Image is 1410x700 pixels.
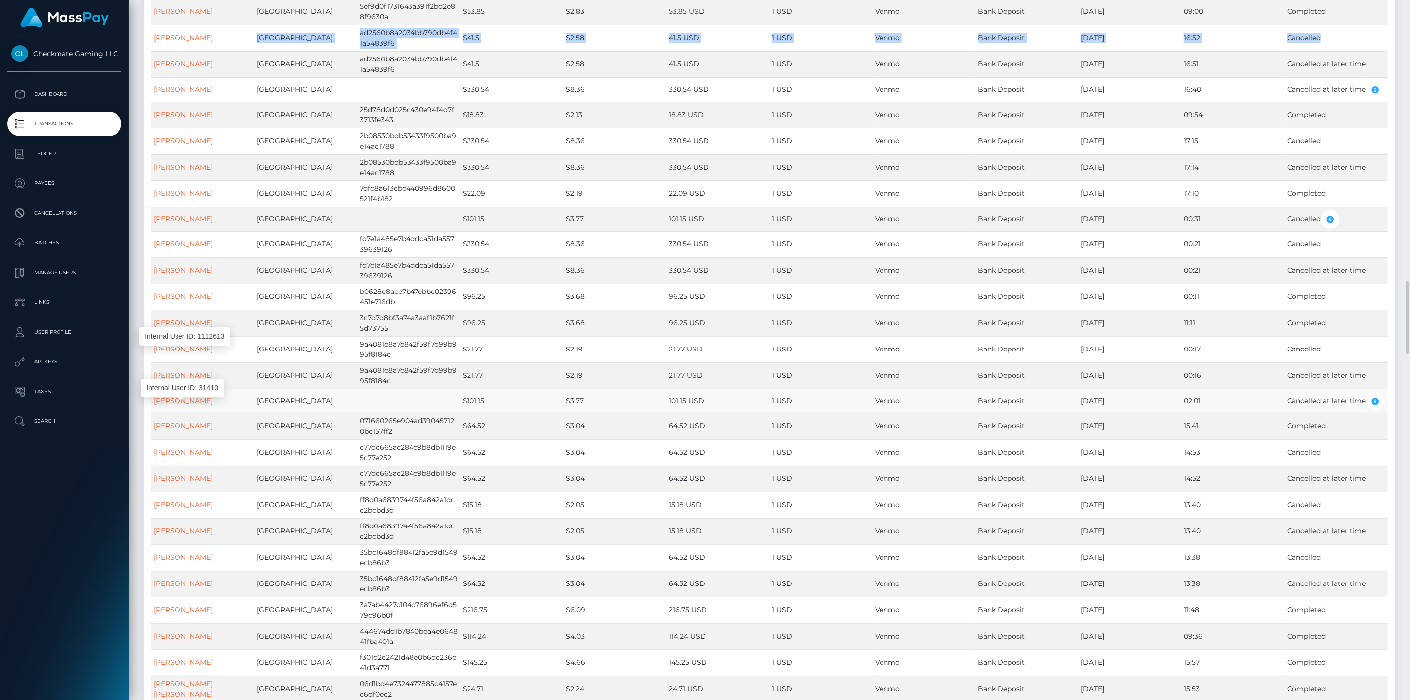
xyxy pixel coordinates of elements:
td: $41.5 [460,25,563,51]
td: [GEOGRAPHIC_DATA] [254,439,357,466]
td: Bank Deposit [976,207,1079,231]
td: $8.36 [563,128,666,154]
td: [DATE] [1078,518,1181,544]
td: c77dc665ac284c9b8db1119e5c77e252 [357,466,461,492]
a: [PERSON_NAME] [154,658,213,667]
a: [PERSON_NAME] [154,189,213,198]
td: 3c7d7d8bf3a74a3aaf1b7621f5d73755 [357,310,461,336]
td: 00:11 [1181,284,1285,310]
td: Bank Deposit [976,466,1079,492]
span: Venmo [875,371,900,380]
td: $3.68 [563,310,666,336]
td: $3.77 [563,207,666,231]
td: Completed [1285,413,1388,439]
a: Transactions [7,112,121,136]
td: [DATE] [1078,439,1181,466]
span: Checkmate Gaming LLC [7,49,121,58]
td: [DATE] [1078,51,1181,77]
span: Venmo [875,632,900,641]
td: $2.05 [563,518,666,544]
a: [PERSON_NAME] [154,163,213,172]
td: Bank Deposit [976,310,1079,336]
td: $330.54 [460,231,563,257]
td: $96.25 [460,310,563,336]
td: 00:16 [1181,362,1285,389]
td: Bank Deposit [976,128,1079,154]
p: Batches [11,235,117,250]
p: Dashboard [11,87,117,102]
td: $3.04 [563,439,666,466]
span: Venmo [875,7,900,16]
td: $64.52 [460,413,563,439]
td: 9a4081e8a7e842f59f7d99b995f8184c [357,336,461,362]
td: Bank Deposit [976,257,1079,284]
td: 64.52 USD [666,466,769,492]
td: Cancelled at later time [1285,154,1388,180]
a: Links [7,290,121,315]
td: $8.36 [563,77,666,102]
a: [PERSON_NAME] [154,632,213,641]
a: [PERSON_NAME] [154,605,213,614]
p: Payees [11,176,117,191]
td: 17:14 [1181,154,1285,180]
a: [PERSON_NAME] [154,33,213,42]
td: 1 USD [769,518,873,544]
td: 1 USD [769,180,873,207]
td: Cancelled [1285,128,1388,154]
td: Bank Deposit [976,77,1079,102]
span: Venmo [875,292,900,301]
td: 1 USD [769,257,873,284]
td: [DATE] [1078,257,1181,284]
a: Taxes [7,379,121,404]
td: [GEOGRAPHIC_DATA] [254,544,357,571]
td: Cancelled [1285,336,1388,362]
td: 1 USD [769,102,873,128]
td: 1 USD [769,310,873,336]
td: 14:53 [1181,439,1285,466]
span: Venmo [875,33,900,42]
td: 1 USD [769,544,873,571]
td: $330.54 [460,128,563,154]
td: b0628e8ace7b47ebbc02396451e716db [357,284,461,310]
td: 21.77 USD [666,336,769,362]
a: [PERSON_NAME] [154,59,213,68]
td: Cancelled at later time [1285,77,1388,102]
td: 1 USD [769,389,873,413]
span: Venmo [875,448,900,457]
td: 1 USD [769,492,873,518]
td: Bank Deposit [976,154,1079,180]
td: Bank Deposit [976,102,1079,128]
td: [GEOGRAPHIC_DATA] [254,154,357,180]
td: Bank Deposit [976,518,1079,544]
td: 16:40 [1181,77,1285,102]
td: 1 USD [769,51,873,77]
td: [GEOGRAPHIC_DATA] [254,25,357,51]
td: $8.36 [563,257,666,284]
td: [DATE] [1078,310,1181,336]
td: Bank Deposit [976,389,1079,413]
td: $330.54 [460,77,563,102]
td: [GEOGRAPHIC_DATA] [254,102,357,128]
td: 00:17 [1181,336,1285,362]
td: Completed [1285,310,1388,336]
td: 22.09 USD [666,180,769,207]
span: Venmo [875,266,900,275]
td: Cancelled [1285,25,1388,51]
a: [PERSON_NAME] [154,110,213,119]
a: [PERSON_NAME] [154,136,213,145]
td: [GEOGRAPHIC_DATA] [254,257,357,284]
div: Internal User ID: 31410 [141,379,224,397]
a: [PERSON_NAME] [154,579,213,588]
td: ff8d0a6839744f56a842a1dcc2bcbd3d [357,518,461,544]
td: 15.18 USD [666,518,769,544]
span: Venmo [875,318,900,327]
td: 21.77 USD [666,362,769,389]
td: 16:51 [1181,51,1285,77]
a: [PERSON_NAME] [PERSON_NAME] [154,679,213,699]
span: Venmo [875,163,900,172]
p: Ledger [11,146,117,161]
td: [DATE] [1078,128,1181,154]
p: Search [11,414,117,429]
td: Completed [1285,102,1388,128]
td: 16:52 [1181,25,1285,51]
